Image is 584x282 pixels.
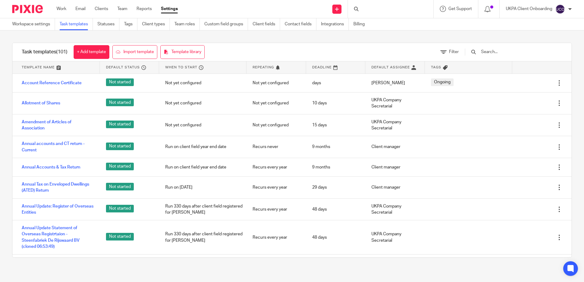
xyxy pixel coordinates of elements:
a: Client types [142,18,170,30]
div: UKPA Company Secretarial [365,114,425,136]
span: Deadline [312,65,332,70]
span: Not started [106,233,134,240]
span: Repeating [253,65,274,70]
a: Team roles [174,18,200,30]
div: Not yet configured [159,96,246,111]
div: 9 months [306,160,365,175]
p: UKPA Client Onboarding [506,6,552,12]
span: Not started [106,121,134,128]
span: Ongoing [434,79,451,85]
div: [PERSON_NAME] [365,75,425,91]
div: UKPA Company Secretarial [365,226,425,248]
div: 10 days [306,96,365,111]
div: 48 days [306,202,365,217]
div: Run on client field year end date [159,139,246,154]
div: Recurs every year [246,160,306,175]
span: Get Support [448,7,472,11]
a: Workspace settings [12,18,55,30]
a: Custom field groups [204,18,248,30]
a: Integrations [321,18,349,30]
div: 15 days [306,117,365,133]
div: UKPA Company Secretarial [365,255,425,276]
span: Not started [106,99,134,106]
a: Settings [161,6,178,12]
a: Allotment of Shares [22,100,60,106]
div: UKPA Company Secretarial [365,92,425,114]
a: Annual Update Statement of Overseas Registrtaion - Steenfabriek De Rijswaard BV (cloned 06:53:49) [22,225,94,250]
span: Tags [431,65,441,70]
img: svg%3E [555,4,565,14]
div: 48 days [306,230,365,245]
a: Reports [137,6,152,12]
a: Statuses [97,18,119,30]
a: Annual accounts and CT return - Current [22,141,94,153]
div: Not yet configured [246,117,306,133]
div: Recurs every year [246,180,306,195]
span: Default status [106,65,140,70]
div: Not yet configured [246,75,306,91]
div: 9 months [306,139,365,154]
div: Not yet configured [159,117,246,133]
a: Billing [353,18,369,30]
h1: Task templates [22,49,68,55]
div: days [306,75,365,91]
a: Task templates [60,18,93,30]
span: Template name [22,65,55,70]
a: Annual Tax on Enveloped Dwellings (ATED) Return [22,181,94,194]
div: UKPA Company Secretarial [365,199,425,220]
input: Search... [480,49,552,55]
span: Not started [106,163,134,170]
a: Contact fields [285,18,316,30]
a: Amendment of Articles of Association [22,119,94,132]
div: Client manager [365,160,425,175]
span: Filter [449,50,459,54]
a: Email [75,6,86,12]
span: Not started [106,183,134,190]
div: Recurs every year [246,202,306,217]
div: Run 330 days after client field registered for [PERSON_NAME] [159,226,246,248]
div: Not yet configured [246,96,306,111]
div: Recurs every year [246,230,306,245]
a: Template library [160,45,205,59]
div: Run on [DATE] [159,180,246,195]
span: Not started [106,143,134,150]
div: 29 days [306,180,365,195]
div: Client manager [365,180,425,195]
a: Work [57,6,66,12]
div: Run on client field year end date [159,160,246,175]
a: Tags [124,18,137,30]
a: Client fields [253,18,280,30]
a: Annual Update: Register of Overseas Entities [22,203,94,216]
a: Team [117,6,127,12]
div: Recurs never [246,139,306,154]
a: + Add template [74,45,109,59]
img: Pixie [12,5,43,13]
span: Not started [106,205,134,212]
a: Account Reference Certificate [22,80,82,86]
a: Import template [112,45,157,59]
span: (101) [56,49,68,54]
a: Annual Accounts & Tax Return [22,164,80,170]
div: Client manager [365,139,425,154]
span: Not started [106,78,134,86]
a: Clients [95,6,108,12]
div: Run 330 days after client field registered for [PERSON_NAME] [159,199,246,220]
span: Default assignee [371,65,410,70]
span: When to start [165,65,197,70]
div: Not yet configured [159,75,246,91]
